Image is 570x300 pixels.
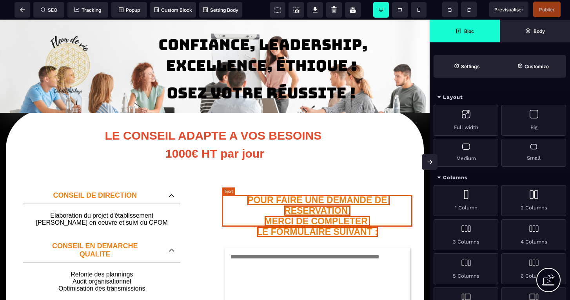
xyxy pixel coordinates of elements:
[525,64,549,69] strong: Customize
[203,7,238,13] span: Setting Body
[29,222,161,239] p: CONSEIL EN DEMARCHE QUALITE
[501,139,566,167] div: Small
[501,185,566,216] div: 2 Columns
[105,109,325,140] b: LE CONSEIL ADAPTE A VOS BESOINS 1000€ HT par jour
[539,7,555,13] span: Publier
[434,55,500,78] span: Settings
[31,251,172,273] p: Refonte des plannings Audit organisationnel Optimisation des transmissions
[434,253,498,284] div: 5 Columns
[430,20,500,42] span: Open Blocks
[119,7,140,13] span: Popup
[464,28,474,34] strong: Bloc
[434,139,498,167] div: Medium
[154,7,192,13] span: Custom Block
[500,20,570,42] span: Open Layer Manager
[534,28,545,34] strong: Body
[430,171,570,185] div: Columns
[270,2,285,18] span: View components
[494,7,523,13] span: Previsualiser
[434,219,498,250] div: 3 Columns
[247,175,390,217] b: POUR FAIRE UNE DEMANDE DE RESERVATION MERCI DE COMPLETER LE FORMULAIRE SUIVANT :
[74,7,101,13] span: Tracking
[501,253,566,284] div: 6 Columns
[434,185,498,216] div: 1 Column
[29,172,161,180] p: CONSEIL DE DIRECTION
[461,64,480,69] strong: Settings
[501,219,566,250] div: 4 Columns
[31,193,172,207] p: Elaboration du projet d'établissement [PERSON_NAME] en oeuvre et suivi du CPOM
[489,2,528,17] span: Preview
[430,90,570,105] div: Layout
[289,2,304,18] span: Screenshot
[41,7,57,13] span: SEO
[434,105,498,136] div: Full width
[501,105,566,136] div: Big
[500,55,566,78] span: Open Style Manager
